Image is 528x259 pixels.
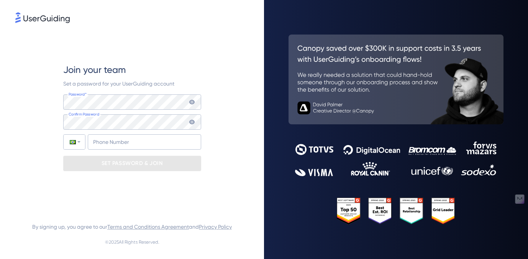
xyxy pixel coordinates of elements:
[64,135,85,149] div: Brazil: + 55
[63,81,174,87] span: Set a password for your UserGuiding account
[63,64,126,76] span: Join your team
[289,35,503,125] img: 26c0aa7c25a843aed4baddd2b5e0fa68.svg
[15,12,70,23] img: 8faab4ba6bc7696a72372aa768b0286c.svg
[105,238,159,247] span: © 2025 All Rights Reserved.
[295,142,497,176] img: 9302ce2ac39453076f5bc0f2f2ca889b.svg
[32,222,232,231] span: By signing up, you agree to our and
[88,134,201,150] input: Phone Number
[337,198,455,225] img: 25303e33045975176eb484905ab012ff.svg
[102,157,163,170] p: SET PASSWORD & JOIN
[199,224,232,230] a: Privacy Policy
[107,224,189,230] a: Terms and Conditions Agreement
